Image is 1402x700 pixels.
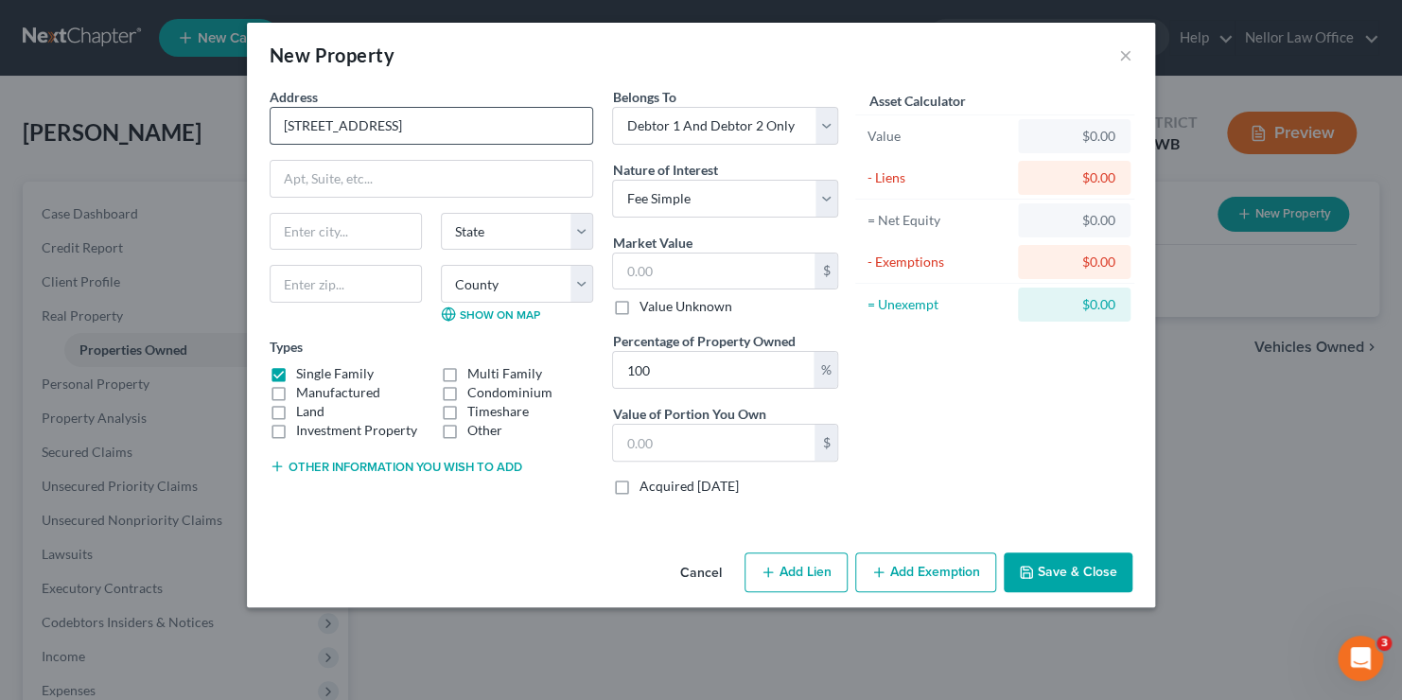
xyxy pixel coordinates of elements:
label: Other [467,421,502,440]
button: Other information you wish to add [270,459,522,474]
div: - Liens [867,168,1009,187]
span: Address [270,89,318,105]
label: Multi Family [467,364,542,383]
a: Show on Map [441,306,540,322]
input: 0.00 [613,352,814,388]
div: - Exemptions [867,253,1009,271]
label: Value of Portion You Own [612,404,765,424]
button: Add Lien [745,552,848,592]
input: Enter address... [271,108,592,144]
span: Belongs To [612,89,675,105]
button: × [1119,44,1132,66]
div: $0.00 [1033,253,1115,271]
label: Investment Property [296,421,417,440]
button: Cancel [665,554,737,592]
div: $0.00 [1033,168,1115,187]
label: Timeshare [467,402,529,421]
div: = Net Equity [867,211,1009,230]
div: $0.00 [1033,127,1115,146]
label: Value Unknown [639,297,731,316]
input: 0.00 [613,425,815,461]
label: Percentage of Property Owned [612,331,795,351]
div: = Unexempt [867,295,1009,314]
span: 3 [1376,636,1392,651]
label: Manufactured [296,383,380,402]
label: Nature of Interest [612,160,717,180]
button: Save & Close [1004,552,1132,592]
div: $0.00 [1033,211,1115,230]
label: Condominium [467,383,552,402]
button: Add Exemption [855,552,996,592]
label: Acquired [DATE] [639,477,738,496]
div: New Property [270,42,394,68]
label: Single Family [296,364,374,383]
label: Land [296,402,324,421]
label: Types [270,337,303,357]
div: $ [815,254,837,289]
div: % [814,352,837,388]
input: 0.00 [613,254,815,289]
div: $0.00 [1033,295,1115,314]
label: Market Value [612,233,692,253]
div: $ [815,425,837,461]
input: Enter zip... [270,265,422,303]
label: Asset Calculator [868,91,965,111]
input: Enter city... [271,214,421,250]
iframe: Intercom live chat [1338,636,1383,681]
div: Value [867,127,1009,146]
input: Apt, Suite, etc... [271,161,592,197]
